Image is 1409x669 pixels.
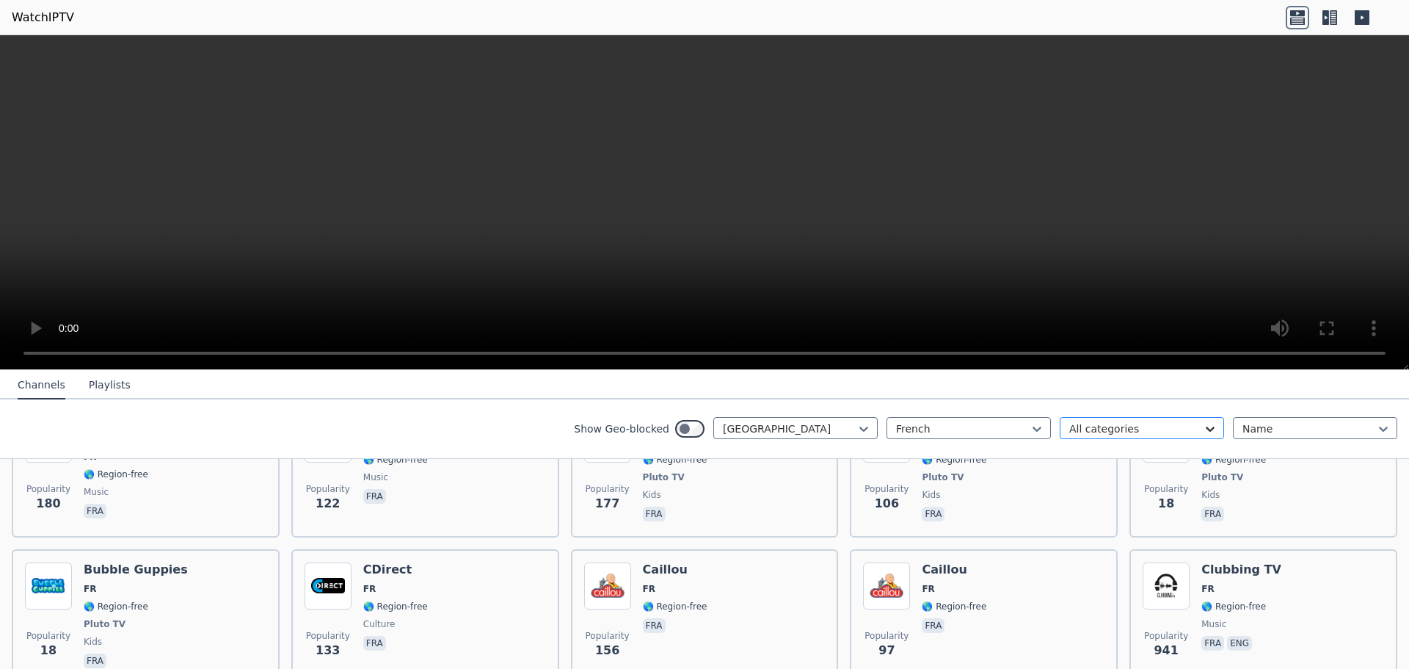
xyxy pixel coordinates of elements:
span: 18 [1158,495,1174,513]
img: CDirect [305,563,352,610]
span: 🌎 Region-free [84,601,148,612]
span: 🌎 Region-free [922,454,986,466]
span: 18 [40,642,57,659]
p: fra [643,507,666,521]
span: 🌎 Region-free [363,454,428,466]
button: Playlists [89,372,131,399]
span: Popularity [306,483,350,495]
img: Caillou [584,563,631,610]
span: Popularity [586,483,630,495]
p: fra [1201,507,1224,521]
span: 🌎 Region-free [922,601,986,612]
span: Pluto TV [922,471,964,483]
span: 🌎 Region-free [643,601,707,612]
span: culture [363,618,396,630]
span: 133 [316,642,340,659]
p: fra [1201,636,1224,651]
img: Clubbing TV [1143,563,1190,610]
span: FR [1201,583,1214,595]
h6: Clubbing TV [1201,563,1281,577]
span: 97 [878,642,895,659]
button: Channels [18,372,65,399]
span: FR [922,583,934,595]
span: 106 [875,495,899,513]
span: Popularity [1144,630,1188,642]
h6: Bubble Guppies [84,563,188,577]
span: Popularity [864,630,909,642]
span: 122 [316,495,340,513]
span: music [363,471,388,483]
span: 🌎 Region-free [1201,454,1266,466]
p: fra [922,507,944,521]
span: FR [643,583,655,595]
p: eng [1227,636,1252,651]
p: fra [922,618,944,633]
span: Popularity [864,483,909,495]
a: WatchIPTV [12,9,74,26]
img: Bubble Guppies [25,563,72,610]
span: Popularity [26,483,70,495]
span: 156 [595,642,619,659]
span: Popularity [1144,483,1188,495]
label: Show Geo-blocked [574,422,669,436]
span: FR [84,583,96,595]
h6: CDirect [363,563,428,577]
span: Pluto TV [84,618,125,630]
p: fra [363,489,386,504]
p: fra [363,636,386,651]
span: 🌎 Region-free [643,454,707,466]
h6: Caillou [922,563,986,577]
span: 941 [1154,642,1178,659]
span: music [84,486,109,498]
p: fra [84,654,106,668]
span: Popularity [26,630,70,642]
span: Popularity [306,630,350,642]
img: Caillou [863,563,910,610]
p: fra [84,504,106,518]
span: Pluto TV [1201,471,1243,483]
span: FR [363,583,376,595]
span: Pluto TV [643,471,685,483]
span: Popularity [586,630,630,642]
span: 180 [36,495,60,513]
span: 🌎 Region-free [1201,601,1266,612]
p: fra [643,618,666,633]
span: kids [1201,489,1220,501]
span: 🌎 Region-free [363,601,428,612]
span: music [1201,618,1226,630]
span: kids [643,489,661,501]
span: kids [84,636,102,648]
span: 🌎 Region-free [84,469,148,480]
span: kids [922,489,940,501]
h6: Caillou [643,563,707,577]
span: 177 [595,495,619,513]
